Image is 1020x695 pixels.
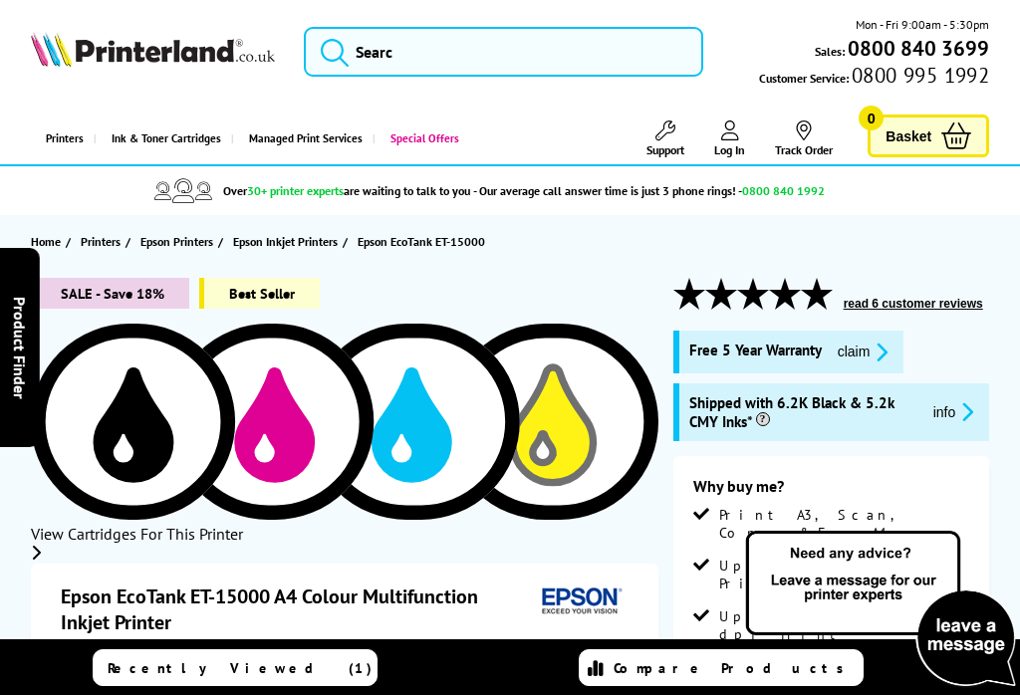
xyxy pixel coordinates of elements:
a: Recently Viewed (1) [93,649,377,686]
b: 0800 840 3699 [848,35,989,62]
a: Track Order [775,120,833,157]
button: promo-description [927,400,980,423]
a: Compare Products [579,649,863,686]
span: Product Finder [10,297,30,399]
span: Up to 4,800 x 1,200 dpi Print [719,607,970,643]
span: Epson Inkjet Printers [233,231,338,252]
span: Log In [714,142,745,157]
a: 0800 840 3699 [845,39,989,58]
span: - Our average call answer time is just 3 phone rings! - [473,183,825,198]
span: Mon - Fri 9:00am - 5:30pm [856,15,989,34]
span: Support [646,142,684,157]
img: Open Live Chat window [741,528,1020,691]
a: Epson EcoTank ET-15000 [358,231,490,252]
a: Managed Print Services [231,114,373,164]
a: Printerland Logo [31,32,275,71]
span: 0 [859,106,884,130]
a: Printers [31,114,94,164]
button: read 6 customer reviews [838,296,989,312]
img: cmyk-icon.svg [31,324,658,521]
span: 0800 840 1992 [742,183,825,198]
h1: Epson EcoTank ET-15000 A4 Colour Multifunction Inkjet Printer [61,583,534,635]
a: Epson Printers [140,231,218,252]
a: Epson Inkjet Printers [233,231,343,252]
a: Support [646,120,684,157]
span: | Print A3, Scan, Copy & Fax A4 [174,635,379,655]
input: Searc [304,27,703,77]
button: promo-description [832,341,894,363]
img: Epson [534,583,626,620]
a: Basket 0 [868,115,989,157]
a: Ink & Toner Cartridges [94,114,231,164]
div: Why buy me? [693,476,970,506]
span: Sales: [815,42,845,61]
span: Basket [886,122,931,149]
span: Compare Products [614,659,855,677]
span: Shipped with 6.2K Black & 5.2k CMY Inks* [689,393,917,431]
a: Special Offers [373,114,469,164]
a: Log In [714,120,745,157]
span: Epson EcoTank ET-15000 [358,231,485,252]
span: Best Seller [199,278,320,309]
span: SALE - Save 18% [31,278,189,309]
img: Printerland Logo [31,32,275,67]
span: Epson Printers [140,231,213,252]
span: View Cartridges For This Printer [31,524,243,544]
span: Customer Service: [759,66,989,88]
span: Print A3, Scan, Copy & Fax A4 [719,506,970,542]
span: Over are waiting to talk to you [223,183,470,198]
span: Printers [81,231,121,252]
span: Ink & Toner Cartridges [112,114,221,164]
span: Recently Viewed (1) [108,659,373,677]
span: Home [31,231,61,252]
a: Home [31,231,66,252]
span: Free 5 Year Warranty [689,341,822,363]
span: 30+ printer experts [247,183,344,198]
span: C11CH96401CA [61,635,170,655]
span: 0800 995 1992 [849,66,989,85]
span: Up to 38ppm Mono Print [719,557,970,592]
a: Printers [81,231,126,252]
